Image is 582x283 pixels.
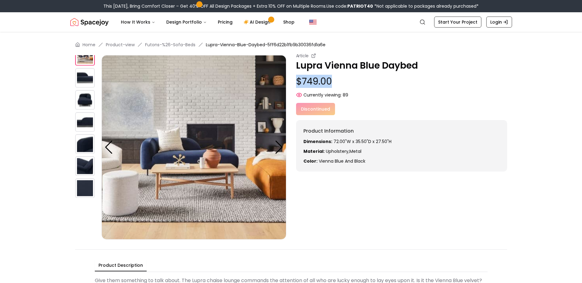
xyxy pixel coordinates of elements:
a: Futons-%26-Sofa-Beds [145,42,195,48]
a: AI Design [239,16,277,28]
img: https://storage.googleapis.com/spacejoy-main/assets/5ff6d22b1fb9b30036fd1a6e/product_7_j4hhfggp205 [75,178,95,198]
h6: Product Information [303,127,500,135]
p: Lupra Vienna Blue Daybed [296,60,507,71]
b: PATRIOT40 [347,3,373,9]
span: *Not applicable to packages already purchased* [373,3,479,9]
span: Currently viewing: [303,92,341,98]
button: Design Portfolio [161,16,212,28]
a: Start Your Project [434,17,481,28]
span: upholstery,metal [326,148,361,154]
img: https://storage.googleapis.com/spacejoy-main/assets/5ff6d22b1fb9b30036fd1a6e/product_3_1e4il2cga5ai [75,90,95,110]
img: Spacejoy Logo [70,16,109,28]
img: https://storage.googleapis.com/spacejoy-main/assets/5ff6d22b1fb9b30036fd1a6e/product_2_7jcha6hgbaf6 [75,68,95,88]
a: Spacejoy [70,16,109,28]
img: https://storage.googleapis.com/spacejoy-main/assets/5ff6d22b1fb9b30036fd1a6e/product_6_c48nd464ngnh [75,156,95,176]
strong: Material: [303,148,325,154]
span: 89 [343,92,348,98]
nav: breadcrumb [75,42,507,48]
small: Article [296,53,309,59]
button: Product Description [95,260,147,271]
a: Home [83,42,95,48]
a: Shop [278,16,299,28]
a: Pricing [213,16,237,28]
p: $749.00 [296,76,507,87]
nav: Global [70,12,512,32]
a: Product-view [106,42,135,48]
img: United States [309,18,317,26]
strong: Dimensions: [303,138,332,145]
span: Use code: [326,3,373,9]
strong: Color: [303,158,318,164]
span: vienna blue and black [319,158,365,164]
p: 72.00"W x 35.50"D x 27.50"H [303,138,500,145]
nav: Main [116,16,299,28]
img: https://storage.googleapis.com/spacejoy-main/assets/5ff6d22b1fb9b30036fd1a6e/product_1_d3aco910l35 [75,46,95,66]
img: https://storage.googleapis.com/spacejoy-main/assets/5ff6d22b1fb9b30036fd1a6e/product_1_d3aco910l35 [102,55,286,240]
img: https://storage.googleapis.com/spacejoy-main/assets/5ff6d22b1fb9b30036fd1a6e/product_4_3ohdppl6oe8o [75,112,95,132]
button: How It Works [116,16,160,28]
span: Lupra-Vienna-Blue-Daybed-5ff6d22b1fb9b30036fd1a6e [206,42,326,48]
div: This [DATE], Bring Comfort Closer – Get 40% OFF All Design Packages + Extra 10% OFF on Multiple R... [103,3,479,9]
img: https://storage.googleapis.com/spacejoy-main/assets/5ff6d22b1fb9b30036fd1a6e/product_5_5lbiakncjnjb [75,134,95,154]
a: Login [486,17,512,28]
